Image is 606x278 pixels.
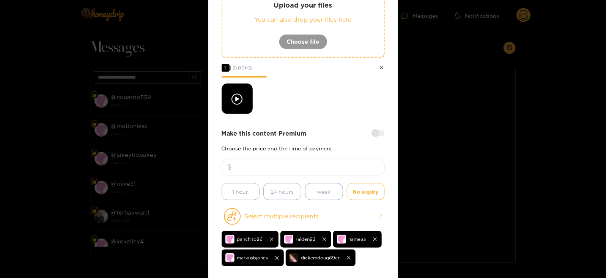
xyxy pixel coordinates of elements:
[290,253,299,262] img: h8rst-screenshot_20250801_060830_chrome.jpg
[237,253,268,262] span: markusbjones
[222,64,229,72] span: 1
[222,183,260,200] button: 1 hour
[237,235,263,243] span: panchito86
[238,15,369,24] p: You can also drop your files here
[284,235,293,244] img: no-avatar.png
[225,253,235,262] img: no-avatar.png
[225,235,235,244] img: no-avatar.png
[222,145,385,151] p: Choose the price and the time of payment
[222,208,385,225] button: Select multiple recipients
[233,65,252,70] span: 21.00 MB
[279,34,327,49] button: Choose file
[263,183,301,200] button: 24 hours
[222,129,307,138] strong: Make this content Premium
[305,183,343,200] button: week
[233,187,249,196] span: 1 hour
[271,187,294,196] span: 24 hours
[349,235,366,243] span: name33
[337,235,346,244] img: no-avatar.png
[296,235,316,243] span: raiden92
[353,187,379,196] span: No expiry
[347,183,385,200] button: No expiry
[238,1,369,9] p: Upload your files
[317,187,331,196] span: week
[301,253,340,262] span: dickemdoug69er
